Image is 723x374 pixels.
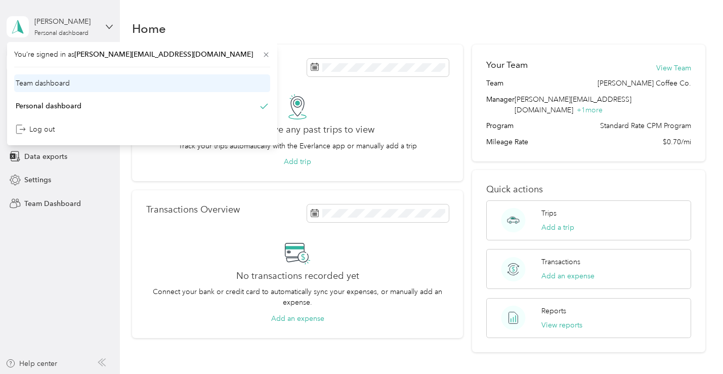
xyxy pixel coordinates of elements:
p: Connect your bank or credit card to automatically sync your expenses, or manually add an expense. [146,286,449,308]
span: Team Dashboard [24,198,81,209]
span: [PERSON_NAME][EMAIL_ADDRESS][DOMAIN_NAME] [515,95,631,114]
div: Team dashboard [16,78,70,89]
span: [PERSON_NAME][EMAIL_ADDRESS][DOMAIN_NAME] [74,50,253,59]
span: Team [486,78,503,89]
button: Add an expense [271,313,324,324]
span: + 1 more [577,106,603,114]
button: View reports [541,320,582,330]
span: Data exports [24,151,67,162]
iframe: Everlance-gr Chat Button Frame [666,317,723,374]
h1: Home [132,23,166,34]
button: View Team [656,63,691,73]
span: [PERSON_NAME] Coffee Co. [598,78,691,89]
p: Transactions Overview [146,204,240,215]
p: Transactions [541,257,580,267]
div: [PERSON_NAME] [34,16,98,27]
span: You’re signed in as [14,49,270,60]
h2: No transactions recorded yet [236,271,359,281]
h2: You don’t have any past trips to view [221,124,374,135]
span: $0.70/mi [663,137,691,147]
span: Program [486,120,514,131]
span: Settings [24,175,51,185]
p: Trips [541,208,557,219]
button: Add an expense [541,271,594,281]
p: Quick actions [486,184,692,195]
span: Mileage Rate [486,137,528,147]
div: Log out [16,124,55,135]
div: Personal dashboard [34,30,89,36]
button: Add trip [284,156,311,167]
span: Standard Rate CPM Program [600,120,691,131]
button: Add a trip [541,222,574,233]
div: Personal dashboard [16,101,81,111]
button: Help center [6,358,57,369]
span: Manager [486,94,515,115]
p: Track your trips automatically with the Everlance app or manually add a trip [179,141,417,151]
p: Reports [541,306,566,316]
h2: Your Team [486,59,528,71]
